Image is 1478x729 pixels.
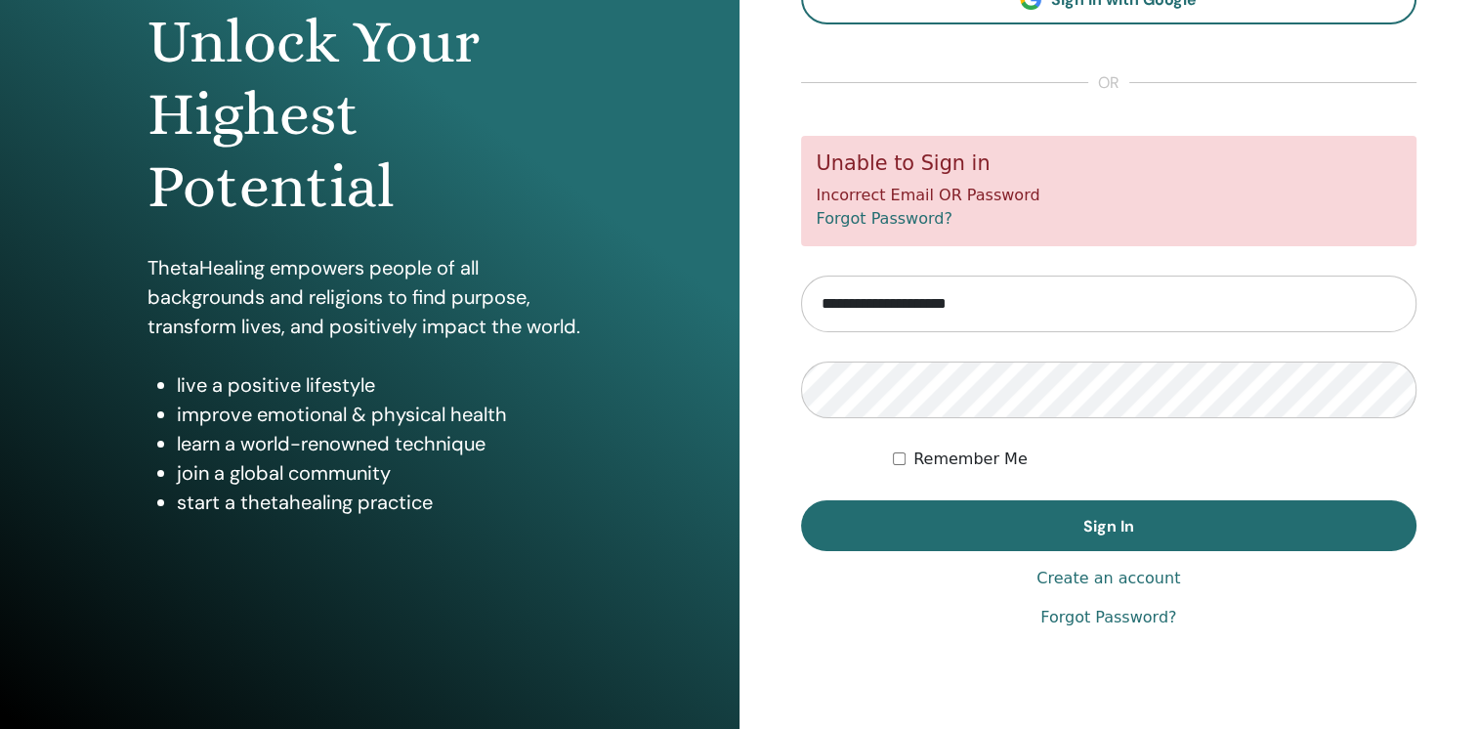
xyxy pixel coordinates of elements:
span: Sign In [1083,516,1134,536]
h5: Unable to Sign in [817,151,1402,176]
a: Create an account [1036,567,1180,590]
div: Keep me authenticated indefinitely or until I manually logout [893,448,1416,471]
li: live a positive lifestyle [177,370,591,400]
label: Remember Me [913,448,1028,471]
li: improve emotional & physical health [177,400,591,429]
li: learn a world-renowned technique [177,429,591,458]
li: start a thetahealing practice [177,488,591,517]
div: Incorrect Email OR Password [801,136,1417,246]
p: ThetaHealing empowers people of all backgrounds and religions to find purpose, transform lives, a... [148,253,591,341]
a: Forgot Password? [1040,606,1176,629]
a: Forgot Password? [817,209,952,228]
span: or [1088,71,1129,95]
button: Sign In [801,500,1417,551]
li: join a global community [177,458,591,488]
h1: Unlock Your Highest Potential [148,6,591,224]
